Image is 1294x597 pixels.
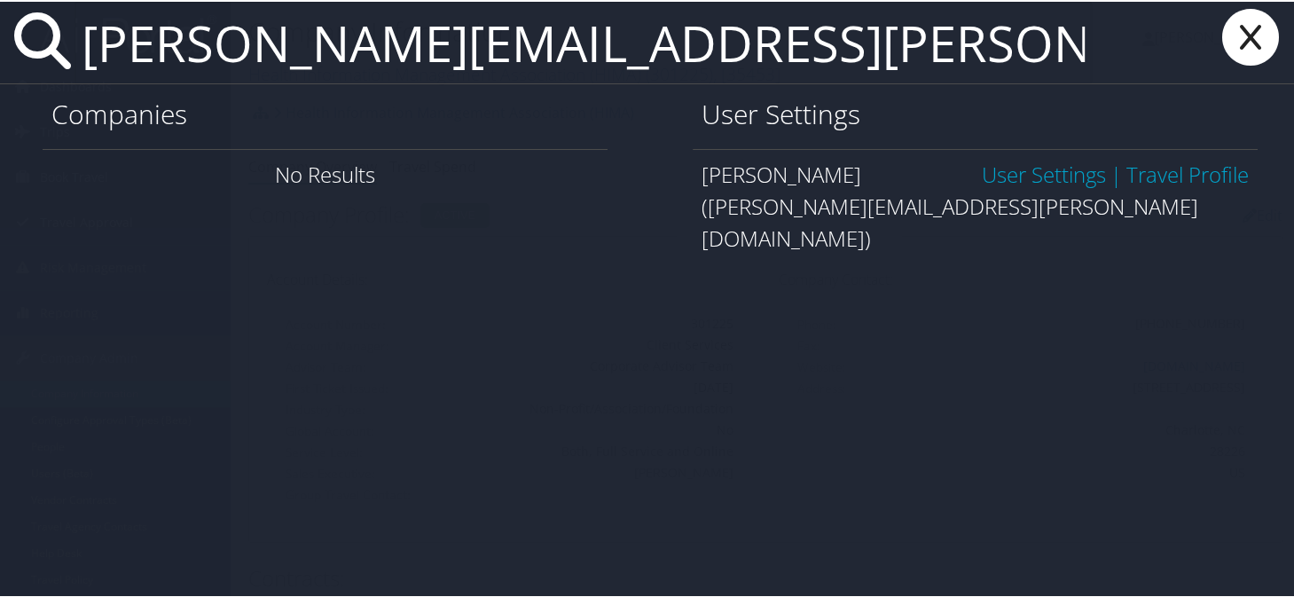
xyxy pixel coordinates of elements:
[702,189,1249,253] div: ([PERSON_NAME][EMAIL_ADDRESS][PERSON_NAME][DOMAIN_NAME])
[702,158,861,187] span: [PERSON_NAME]
[51,94,599,131] h1: Companies
[1126,158,1249,187] a: View OBT Profile
[1106,158,1126,187] span: |
[43,147,608,198] div: No Results
[702,94,1249,131] h1: User Settings
[982,158,1106,187] a: User Settings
